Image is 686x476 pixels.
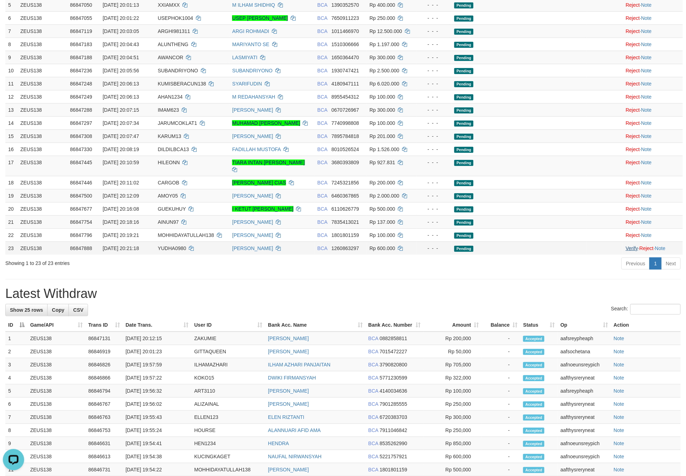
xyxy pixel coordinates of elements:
[232,68,273,73] a: SUBANDRIYONO
[419,133,449,140] div: - - -
[661,258,681,270] a: Next
[317,94,327,100] span: BCA
[232,206,293,212] a: I KETUT [PERSON_NAME]
[641,219,652,225] a: Note
[626,245,638,251] a: Verify
[366,319,424,332] th: Bank Acc. Number: activate to sort column ascending
[641,120,652,126] a: Note
[626,55,640,60] a: Reject
[5,64,17,77] td: 10
[655,245,666,251] a: Note
[331,68,359,73] span: Copy 1930747421 to clipboard
[232,245,273,251] a: [PERSON_NAME]
[331,41,359,47] span: Copy 1510306666 to clipboard
[626,133,640,139] a: Reject
[331,55,359,60] span: Copy 1650364470 to clipboard
[232,94,275,100] a: M REDAHANSYAH
[626,81,640,87] a: Reject
[369,133,395,139] span: Rp 201.000
[623,129,683,143] td: ·
[191,319,265,332] th: User ID: activate to sort column ascending
[17,143,67,156] td: ZEUS138
[626,180,640,186] a: Reject
[626,28,640,34] a: Reject
[103,146,139,152] span: [DATE] 20:08:19
[17,24,67,38] td: ZEUS138
[614,375,624,381] a: Note
[268,467,309,472] a: [PERSON_NAME]
[232,81,262,87] a: SYARIFUDIN
[454,220,473,226] span: Pending
[614,336,624,341] a: Note
[268,454,322,459] a: NAUFAL NIRWANSYAH
[623,143,683,156] td: ·
[369,120,395,126] span: Rp 100.000
[369,193,399,199] span: Rp 2.000.000
[454,107,473,114] span: Pending
[419,67,449,74] div: - - -
[641,232,652,238] a: Note
[614,441,624,446] a: Note
[626,160,640,165] a: Reject
[317,193,327,199] span: BCA
[158,55,183,60] span: AWANCOR
[103,232,139,238] span: [DATE] 20:19:21
[158,81,206,87] span: KUMISBERACUN138
[641,28,652,34] a: Note
[103,120,139,126] span: [DATE] 20:07:34
[317,15,327,21] span: BCA
[641,193,652,199] a: Note
[331,206,359,212] span: Copy 6110626779 to clipboard
[317,55,327,60] span: BCA
[419,80,449,87] div: - - -
[317,232,327,238] span: BCA
[17,77,67,90] td: ZEUS138
[369,81,399,87] span: Rp 6.020.000
[369,68,399,73] span: Rp 2.500.000
[232,55,257,60] a: LASMIYATI
[5,156,17,176] td: 17
[331,219,359,225] span: Copy 7835413021 to clipboard
[268,388,309,394] a: [PERSON_NAME]
[103,160,139,165] span: [DATE] 20:10:59
[623,215,683,228] td: ·
[5,11,17,24] td: 6
[317,160,327,165] span: BCA
[5,143,17,156] td: 16
[369,146,399,152] span: Rp 1.526.000
[70,28,92,34] span: 86847119
[369,206,395,212] span: Rp 500.000
[424,319,482,332] th: Amount: activate to sort column ascending
[268,427,321,433] a: ALANNUARI AFID AMA
[103,41,139,47] span: [DATE] 20:04:43
[158,28,190,34] span: ARGHI981311
[158,219,179,225] span: AINUN97
[419,179,449,186] div: - - -
[331,232,359,238] span: Copy 1801801159 to clipboard
[17,129,67,143] td: ZEUS138
[419,120,449,127] div: - - -
[17,51,67,64] td: ZEUS138
[103,206,139,212] span: [DATE] 20:16:08
[158,15,193,21] span: USEPHOK1004
[317,107,327,113] span: BCA
[103,219,139,225] span: [DATE] 20:18:16
[331,81,359,87] span: Copy 4180947111 to clipboard
[70,68,92,73] span: 86847236
[10,307,43,313] span: Show 25 rows
[232,160,304,165] a: TIARA INTAN [PERSON_NAME]
[626,206,640,212] a: Reject
[614,414,624,420] a: Note
[317,219,327,225] span: BCA
[232,15,288,21] a: USEP [PERSON_NAME]
[17,64,67,77] td: ZEUS138
[419,106,449,114] div: - - -
[268,414,304,420] a: ELEN RIZTANTI
[626,68,640,73] a: Reject
[158,232,214,238] span: MOHHIDAYATULLAH138
[232,146,281,152] a: FADILLAH MUSTOFA
[623,77,683,90] td: ·
[369,28,402,34] span: Rp 12.500.000
[641,133,652,139] a: Note
[641,160,652,165] a: Note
